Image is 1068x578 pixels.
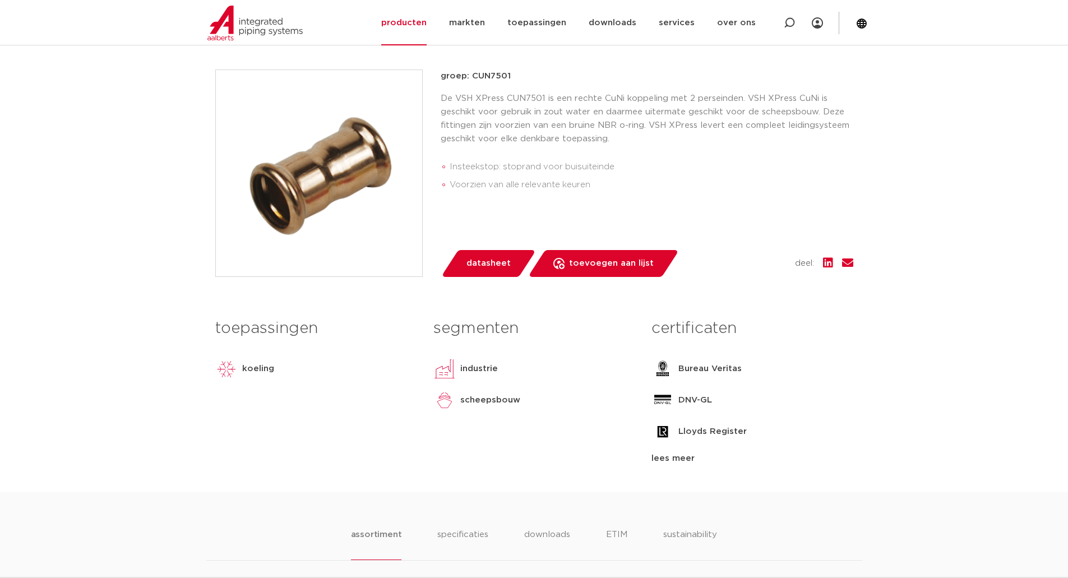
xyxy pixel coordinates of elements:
[242,362,274,376] p: koeling
[651,358,674,380] img: Bureau Veritas
[795,257,814,270] span: deel:
[651,317,853,340] h3: certificaten
[606,528,627,560] li: ETIM
[450,176,853,194] li: Voorzien van alle relevante keuren
[466,255,511,272] span: datasheet
[460,362,498,376] p: industrie
[433,389,456,411] img: scheepsbouw
[651,420,674,443] img: Lloyds Register
[433,358,456,380] img: industrie
[351,528,402,560] li: assortiment
[663,528,717,560] li: sustainability
[460,394,520,407] p: scheepsbouw
[433,317,635,340] h3: segmenten
[651,389,674,411] img: DNV-GL
[678,394,712,407] p: DNV-GL
[441,70,853,83] p: groep: CUN7501
[216,70,422,276] img: Product Image for VSH XPress CuNi rechte koppeling (2 x press)
[215,317,417,340] h3: toepassingen
[437,528,488,560] li: specificaties
[441,92,853,146] p: De VSH XPress CUN7501 is een rechte CuNi koppeling met 2 perseinden. VSH XPress CuNi is geschikt ...
[678,362,742,376] p: Bureau Veritas
[524,528,570,560] li: downloads
[678,425,747,438] p: Lloyds Register
[651,452,853,465] div: lees meer
[441,250,536,277] a: datasheet
[450,158,853,176] li: Insteekstop: stoprand voor buisuiteinde
[569,255,654,272] span: toevoegen aan lijst
[215,358,238,380] img: koeling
